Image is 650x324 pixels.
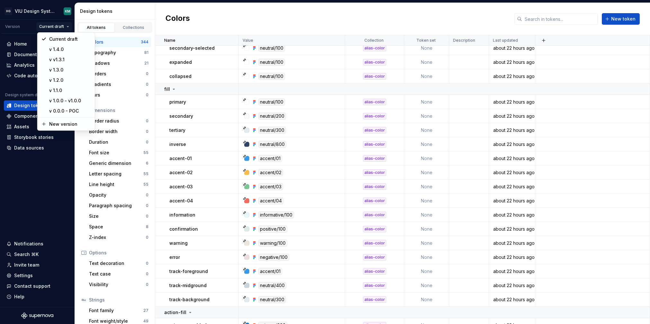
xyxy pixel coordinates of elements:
div: v 0.0.0 - POC [49,108,91,114]
div: v 1.4.0 [49,46,91,53]
div: v 1.2.0 [49,77,91,83]
div: Current draft [49,36,91,42]
div: v v1.3.1 [49,56,91,63]
div: New version [49,121,91,127]
div: v 1.3.0 [49,67,91,73]
div: v 1.1.0 [49,87,91,94]
div: v 1.0.0 - v1.0.0 [49,98,91,104]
